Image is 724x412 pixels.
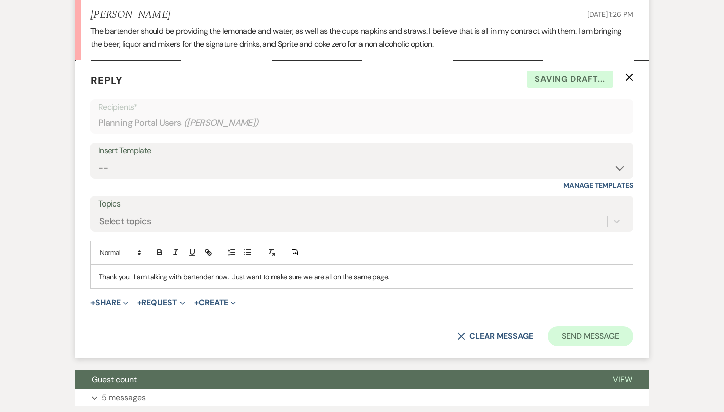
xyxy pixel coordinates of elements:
label: Topics [98,197,626,212]
button: Request [137,299,185,307]
p: Thank you. I am talking with bartender now. Just want to make sure we are all on the same page. [99,271,625,282]
button: Share [90,299,128,307]
button: Guest count [75,370,597,389]
span: + [194,299,199,307]
button: Create [194,299,236,307]
span: Guest count [92,374,137,385]
p: The bartender should be providing the lemonade and water, as well as the cups napkins and straws.... [90,25,633,50]
button: Send Message [548,326,633,346]
span: [DATE] 1:26 PM [587,10,633,19]
div: Select topics [99,214,151,228]
div: Planning Portal Users [98,113,626,133]
span: ( [PERSON_NAME] ) [184,116,259,130]
p: Recipients* [98,100,626,114]
div: Insert Template [98,144,626,158]
span: + [137,299,142,307]
span: View [613,374,632,385]
a: Manage Templates [563,181,633,190]
button: 5 messages [75,389,649,406]
span: + [90,299,95,307]
span: Reply [90,74,123,87]
span: Saving draft... [527,71,613,88]
button: View [597,370,649,389]
h5: [PERSON_NAME] [90,9,170,21]
button: Clear message [457,332,533,340]
p: 5 messages [102,391,146,404]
